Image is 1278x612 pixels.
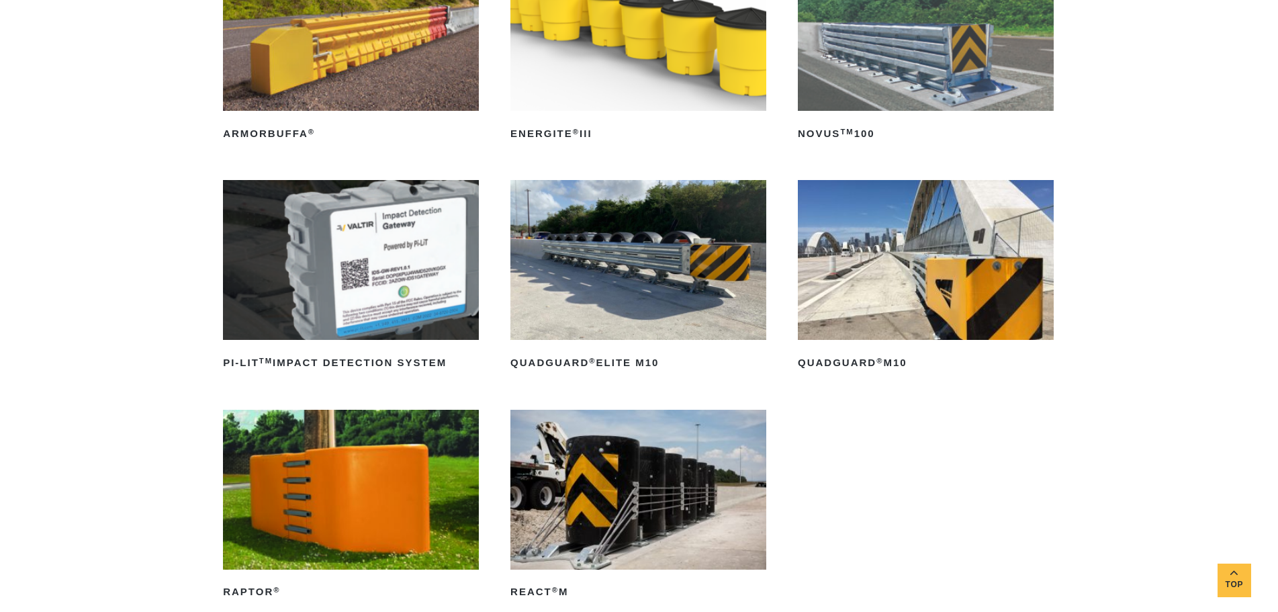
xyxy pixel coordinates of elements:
a: QuadGuard®M10 [798,180,1054,374]
h2: REACT M [510,582,766,603]
a: REACT®M [510,410,766,603]
span: Top [1218,577,1251,593]
h2: PI-LIT Impact Detection System [223,352,479,374]
h2: NOVUS 100 [798,123,1054,144]
a: Top [1218,564,1251,597]
h2: QuadGuard M10 [798,352,1054,374]
sup: ® [573,128,580,136]
a: QuadGuard®Elite M10 [510,180,766,374]
h2: QuadGuard Elite M10 [510,352,766,374]
a: PI-LITTMImpact Detection System [223,180,479,374]
a: RAPTOR® [223,410,479,603]
sup: TM [840,128,854,136]
h2: RAPTOR [223,582,479,603]
h2: ArmorBuffa [223,123,479,144]
sup: TM [259,357,273,365]
sup: ® [589,357,596,365]
sup: ® [273,586,280,594]
sup: ® [308,128,315,136]
sup: ® [876,357,883,365]
sup: ® [552,586,559,594]
h2: ENERGITE III [510,123,766,144]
